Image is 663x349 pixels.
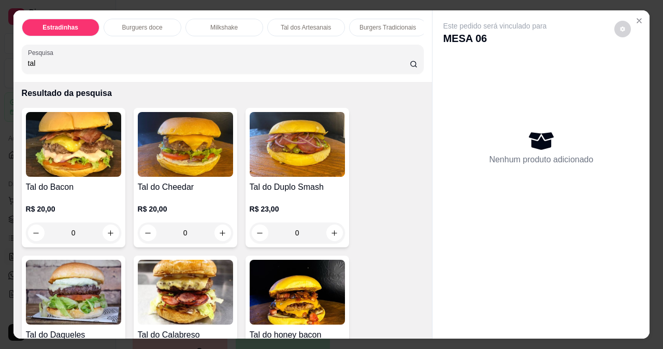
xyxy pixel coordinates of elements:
h4: Tal do Cheedar [138,181,233,193]
button: Close [631,12,647,29]
input: Pesquisa [28,58,410,68]
img: product-image [138,112,233,177]
button: decrease-product-quantity [614,21,631,37]
p: Nenhum produto adicionado [489,153,593,166]
h4: Tal do Bacon [26,181,121,193]
img: product-image [26,260,121,325]
label: Pesquisa [28,48,57,57]
img: product-image [250,260,345,325]
p: MESA 06 [443,31,546,46]
p: Burguers doce [122,23,163,32]
p: Este pedido será vinculado para [443,21,546,31]
p: Estradinhas [42,23,78,32]
h4: Tal do Daqueles [26,329,121,341]
img: product-image [138,260,233,325]
h4: Tal do Duplo Smash [250,181,345,193]
h4: Tal do honey bacon [250,329,345,341]
p: Tal dos Artesanais [281,23,331,32]
p: R$ 20,00 [138,204,233,214]
img: product-image [250,112,345,177]
p: R$ 23,00 [250,204,345,214]
img: product-image [26,112,121,177]
p: Resultado da pesquisa [22,87,424,100]
p: Burgers Tradicionais [359,23,416,32]
h4: Tal do Calabreso [138,329,233,341]
p: R$ 20,00 [26,204,121,214]
p: Milkshake [210,23,238,32]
